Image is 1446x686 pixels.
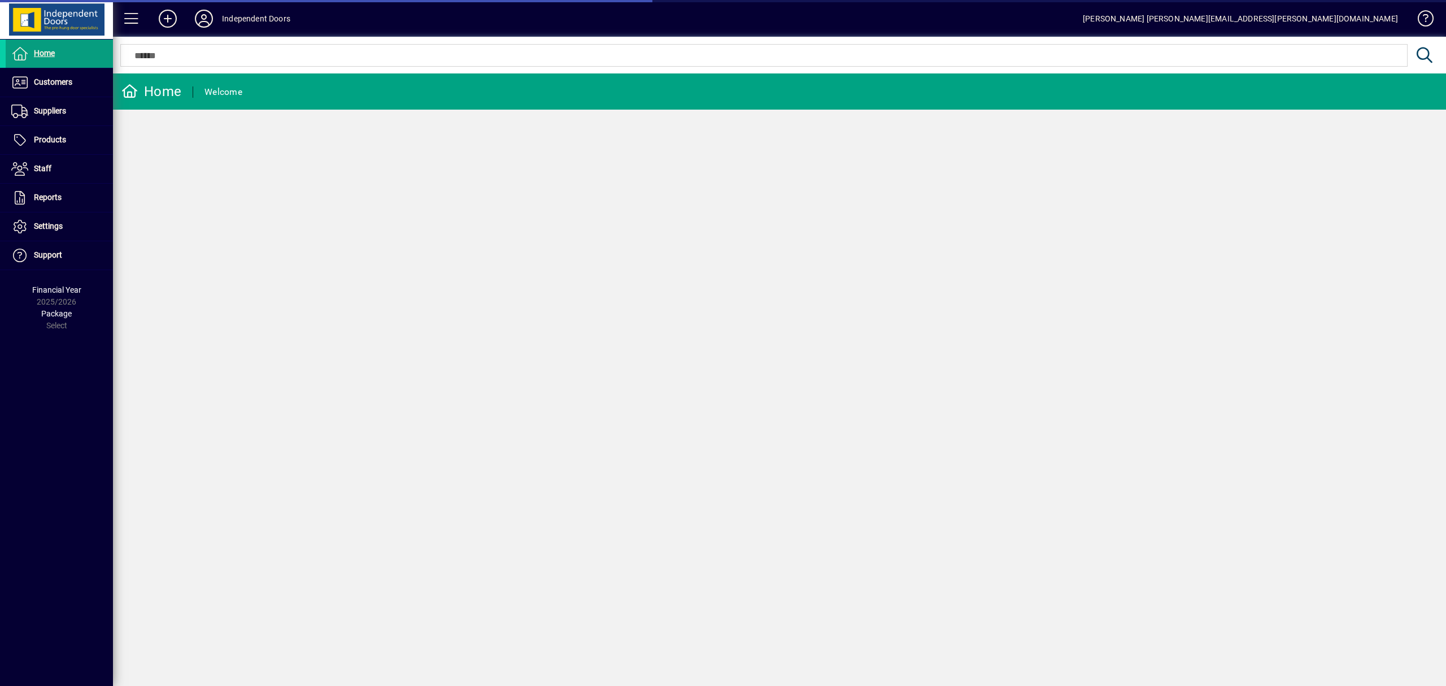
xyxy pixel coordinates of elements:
[204,83,242,101] div: Welcome
[1083,10,1398,28] div: [PERSON_NAME] [PERSON_NAME][EMAIL_ADDRESS][PERSON_NAME][DOMAIN_NAME]
[41,309,72,318] span: Package
[6,212,113,241] a: Settings
[34,77,72,86] span: Customers
[34,222,63,231] span: Settings
[150,8,186,29] button: Add
[6,68,113,97] a: Customers
[6,126,113,154] a: Products
[34,106,66,115] span: Suppliers
[222,10,290,28] div: Independent Doors
[121,83,181,101] div: Home
[6,97,113,125] a: Suppliers
[34,193,62,202] span: Reports
[186,8,222,29] button: Profile
[34,164,51,173] span: Staff
[34,49,55,58] span: Home
[34,135,66,144] span: Products
[1409,2,1432,39] a: Knowledge Base
[6,184,113,212] a: Reports
[32,285,81,294] span: Financial Year
[34,250,62,259] span: Support
[6,155,113,183] a: Staff
[6,241,113,270] a: Support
